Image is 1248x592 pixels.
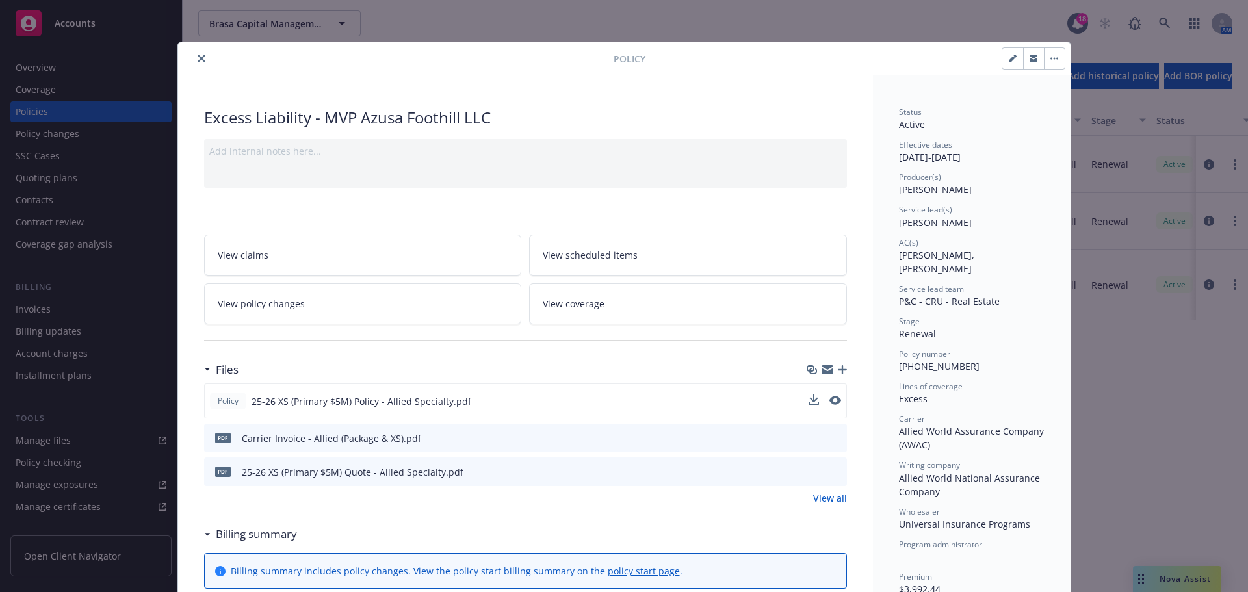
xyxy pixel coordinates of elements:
[899,118,925,131] span: Active
[204,107,847,129] div: Excess Liability - MVP Azusa Foothill LLC
[204,526,297,543] div: Billing summary
[899,172,941,183] span: Producer(s)
[809,465,820,479] button: download file
[899,283,964,294] span: Service lead team
[204,235,522,276] a: View claims
[899,381,963,392] span: Lines of coverage
[899,139,1045,164] div: [DATE] - [DATE]
[899,237,918,248] span: AC(s)
[218,297,305,311] span: View policy changes
[899,216,972,229] span: [PERSON_NAME]
[899,139,952,150] span: Effective dates
[899,295,1000,307] span: P&C - CRU - Real Estate
[608,565,680,577] a: policy start page
[899,328,936,340] span: Renewal
[204,361,239,378] div: Files
[529,235,847,276] a: View scheduled items
[215,395,241,407] span: Policy
[830,431,842,445] button: preview file
[899,360,980,372] span: [PHONE_NUMBER]
[529,283,847,324] a: View coverage
[829,396,841,405] button: preview file
[809,394,819,405] button: download file
[215,433,231,443] span: pdf
[231,564,682,578] div: Billing summary includes policy changes. View the policy start billing summary on the .
[899,107,922,118] span: Status
[899,518,1030,530] span: Universal Insurance Programs
[899,472,1043,498] span: Allied World National Assurance Company
[813,491,847,505] a: View all
[209,144,842,158] div: Add internal notes here...
[543,297,604,311] span: View coverage
[809,394,819,408] button: download file
[899,392,1045,405] div: Excess
[216,361,239,378] h3: Files
[242,431,421,445] div: Carrier Invoice - Allied (Package & XS).pdf
[829,394,841,408] button: preview file
[543,248,638,262] span: View scheduled items
[899,316,920,327] span: Stage
[899,571,932,582] span: Premium
[899,249,977,275] span: [PERSON_NAME], [PERSON_NAME]
[899,425,1046,451] span: Allied World Assurance Company (AWAC)
[216,526,297,543] h3: Billing summary
[899,183,972,196] span: [PERSON_NAME]
[899,506,940,517] span: Wholesaler
[830,465,842,479] button: preview file
[215,467,231,476] span: pdf
[899,550,902,563] span: -
[809,431,820,445] button: download file
[899,539,982,550] span: Program administrator
[194,51,209,66] button: close
[899,413,925,424] span: Carrier
[899,204,952,215] span: Service lead(s)
[204,283,522,324] a: View policy changes
[899,348,950,359] span: Policy number
[614,52,645,66] span: Policy
[899,459,960,470] span: Writing company
[218,248,268,262] span: View claims
[242,465,463,479] div: 25-26 XS (Primary $5M) Quote - Allied Specialty.pdf
[252,394,471,408] span: 25-26 XS (Primary $5M) Policy - Allied Specialty.pdf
